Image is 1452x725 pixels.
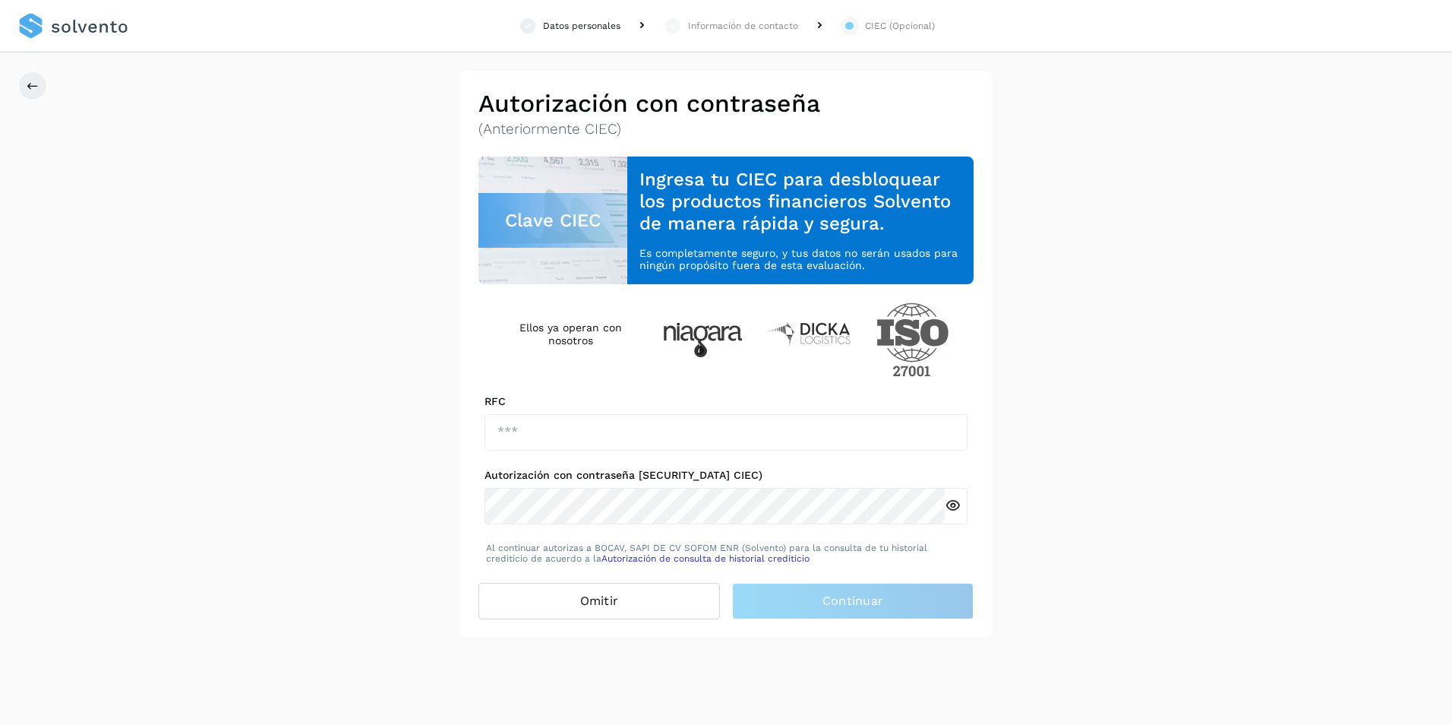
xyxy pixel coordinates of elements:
[503,321,639,347] h4: Ellos ya operan con nosotros
[767,321,852,347] img: Dicka logistics
[639,247,961,273] p: Es completamente seguro, y tus datos no serán usados para ningún propósito fuera de esta evaluación.
[543,19,620,33] div: Datos personales
[865,19,935,33] div: CIEC (Opcional)
[639,169,961,234] h3: Ingresa tu CIEC para desbloquear los productos financieros Solvento de manera rápida y segura.
[601,553,810,564] a: Autorización de consulta de historial crediticio
[732,583,974,619] button: Continuar
[688,19,798,33] div: Información de contacto
[478,193,627,248] div: Clave CIEC
[478,121,974,138] p: (Anteriormente CIEC)
[580,593,619,609] span: Omitir
[485,469,967,482] label: Autorización con contraseña [SECURITY_DATA] CIEC)
[485,395,967,408] label: RFC
[822,593,884,609] span: Continuar
[663,323,743,357] img: Niagara
[876,302,949,377] img: ISO
[478,89,974,118] h2: Autorización con contraseña
[486,543,966,565] p: Al continuar autorizas a BOCAV, SAPI DE CV SOFOM ENR (Solvento) para la consulta de tu historial ...
[478,583,720,619] button: Omitir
